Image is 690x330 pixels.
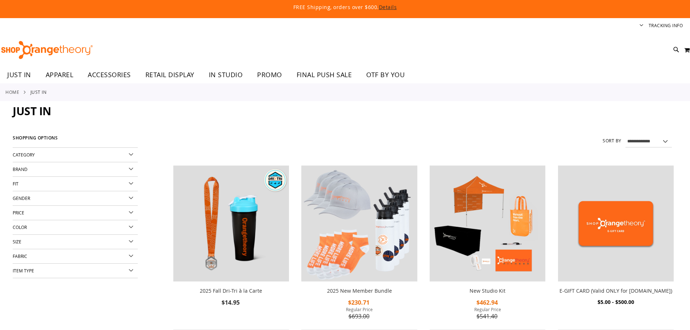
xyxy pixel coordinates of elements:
span: Regular Price [301,306,417,312]
span: Regular Price [430,306,545,312]
a: ACCESSORIES [80,67,138,83]
div: Color [13,220,138,235]
img: New Studio Kit [430,166,545,281]
a: E-GIFT CARD (Valid ONLY for [DOMAIN_NAME]) [559,287,672,294]
a: New Studio Kit [430,166,545,283]
div: Size [13,235,138,249]
div: Price [13,206,138,220]
a: IN STUDIO [202,67,250,83]
span: Brand [13,166,28,172]
a: 2025 Fall Dri-Tri à la Carte [200,287,262,294]
span: $230.71 [348,298,371,306]
span: $693.00 [348,312,371,320]
div: Gender [13,191,138,206]
img: 2025 New Member Bundle [301,166,417,281]
a: 2025 New Member Bundle [301,166,417,283]
span: Category [13,152,35,158]
div: Category [13,148,138,162]
a: New Studio Kit [470,287,505,294]
span: Item Type [13,268,34,273]
strong: Shopping Options [13,132,138,148]
span: JUST IN [7,67,31,83]
span: PROMO [257,67,282,83]
div: Brand [13,162,138,177]
div: Fabric [13,249,138,264]
span: FINAL PUSH SALE [297,67,352,83]
span: ACCESSORIES [88,67,131,83]
strong: JUST IN [30,89,47,95]
a: 2025 Fall Dri-Tri à la Carte [173,166,289,283]
a: 2025 New Member Bundle [327,287,392,294]
a: Tracking Info [649,22,683,29]
a: FINAL PUSH SALE [289,67,359,83]
span: Fabric [13,253,27,259]
a: OTF BY YOU [359,67,412,83]
a: Details [379,4,397,11]
span: Fit [13,181,18,187]
a: Home [5,89,19,95]
span: RETAIL DISPLAY [145,67,194,83]
p: FREE Shipping, orders over $600. [128,4,563,11]
span: Color [13,224,27,230]
div: product [170,162,293,326]
span: JUST IN [13,104,51,118]
span: Price [13,210,24,216]
a: PROMO [250,67,289,83]
span: Size [13,239,21,245]
span: APPAREL [46,67,74,83]
a: APPAREL [38,67,81,83]
div: product [554,162,677,325]
a: RETAIL DISPLAY [138,67,202,83]
a: E-GIFT CARD (Valid ONLY for ShopOrangetheory.com) [558,166,674,283]
img: E-GIFT CARD (Valid ONLY for ShopOrangetheory.com) [558,166,674,281]
button: Account menu [640,22,643,29]
span: $541.40 [476,312,499,320]
span: OTF BY YOU [366,67,405,83]
span: Gender [13,195,30,201]
span: $14.95 [222,298,241,306]
div: Item Type [13,264,138,278]
span: $462.94 [476,298,499,306]
div: Fit [13,177,138,191]
span: $5.00 - $500.00 [598,298,634,305]
span: IN STUDIO [209,67,243,83]
label: Sort By [603,138,621,144]
img: 2025 Fall Dri-Tri à la Carte [173,166,289,281]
